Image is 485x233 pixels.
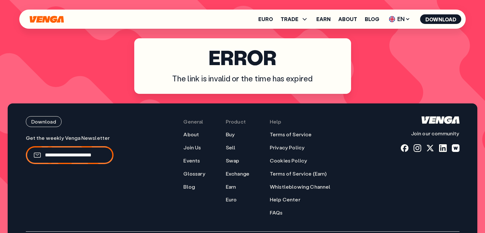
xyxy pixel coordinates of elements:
button: Download [420,14,461,24]
a: Euro [258,17,273,22]
img: flag-uk [389,16,395,22]
a: Exchange [226,170,249,177]
p: Get the weekly Venga Newsletter [26,135,114,141]
a: Join Us [183,144,201,151]
a: Buy [226,131,235,138]
h1: Error [142,49,343,66]
p: The link is invalid or the time has expired [142,73,343,83]
span: Help [270,118,282,125]
a: x [426,144,434,152]
a: Help Center [270,196,300,203]
a: fb [401,144,408,152]
a: Cookies Policy [270,157,307,164]
p: Join our community [401,130,459,137]
a: Whistleblowing Channel [270,184,331,190]
span: General [183,118,203,125]
svg: Home [422,116,459,124]
a: Terms of Service (Earn) [270,170,327,177]
span: TRADE [281,17,298,22]
a: Blog [365,17,379,22]
a: Terms of Service [270,131,312,138]
a: Glossary [183,170,205,177]
a: linkedin [439,144,447,152]
a: FAQs [270,209,283,216]
a: Earn [316,17,331,22]
a: warpcast [452,144,459,152]
a: instagram [414,144,421,152]
span: TRADE [281,15,309,23]
button: Download [26,116,62,127]
a: About [338,17,357,22]
a: Swap [226,157,239,164]
a: Blog [183,184,195,190]
a: About [183,131,199,138]
a: Privacy Policy [270,144,305,151]
span: Product [226,118,246,125]
span: EN [387,14,413,24]
a: Earn [226,184,236,190]
svg: Home [29,16,65,23]
a: Download [26,116,114,127]
a: Sell [226,144,236,151]
a: Events [183,157,200,164]
a: Euro [226,196,237,203]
